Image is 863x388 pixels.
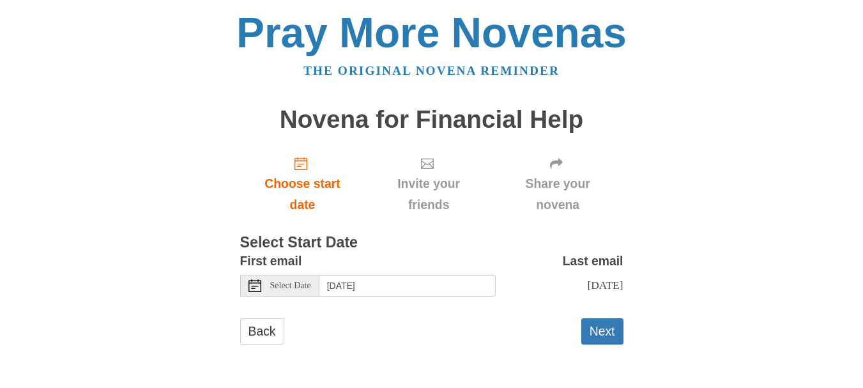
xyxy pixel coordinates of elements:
div: Click "Next" to confirm your start date first. [365,146,492,222]
h3: Select Start Date [240,235,623,251]
h1: Novena for Financial Help [240,106,623,134]
a: Pray More Novenas [236,9,627,56]
label: First email [240,251,302,272]
button: Next [581,318,623,345]
span: [DATE] [587,279,623,291]
label: Last email [563,251,623,272]
div: Click "Next" to confirm your start date first. [493,146,623,222]
span: Invite your friends [378,173,479,215]
a: The original novena reminder [303,64,560,77]
span: Choose start date [253,173,353,215]
a: Choose start date [240,146,365,222]
a: Back [240,318,284,345]
span: Select Date [270,281,311,290]
span: Share your novena [505,173,611,215]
